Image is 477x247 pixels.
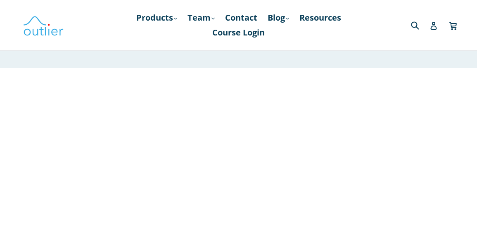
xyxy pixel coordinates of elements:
[183,10,219,25] a: Team
[295,10,345,25] a: Resources
[208,25,269,40] a: Course Login
[23,13,64,37] img: Outlier Linguistics
[221,10,261,25] a: Contact
[409,16,432,33] input: Search
[263,10,293,25] a: Blog
[132,10,181,25] a: Products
